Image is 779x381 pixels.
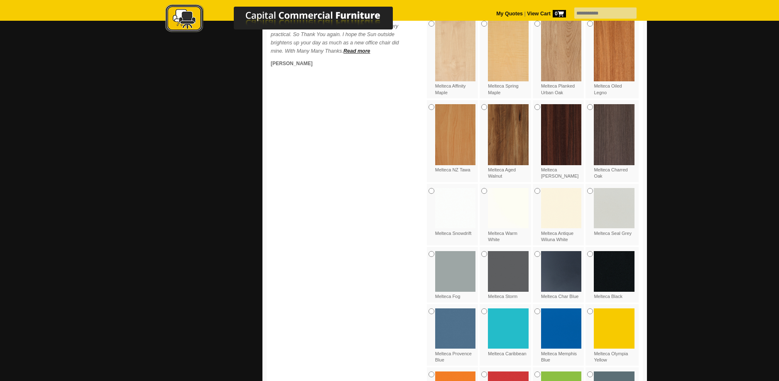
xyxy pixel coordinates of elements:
img: Capital Commercial Furniture Logo [142,4,433,34]
span: 0 [553,10,566,17]
img: Melteca Storm [488,251,529,292]
p: [PERSON_NAME] [271,59,404,68]
img: Melteca Warm White [488,188,529,229]
img: Melteca Seal Grey [594,188,634,229]
label: Melteca NZ Tawa [435,104,476,173]
label: Melteca Planked Urban Oak [541,21,582,96]
img: Melteca Aged Walnut [488,104,529,165]
img: Melteca Antique Wiluna White [541,188,582,229]
label: Melteca [PERSON_NAME] [541,104,582,179]
a: Read more [343,48,370,54]
a: View Cart0 [526,11,566,17]
label: Melteca Charred Oak [594,104,634,179]
strong: View Cart [527,11,566,17]
label: Melteca Antique Wiluna White [541,188,582,243]
label: Melteca Snowdrift [435,188,476,237]
img: Melteca Planked Urban Oak [541,21,582,81]
img: Melteca Char Blue [541,251,582,292]
img: Melteca Provence Blue [435,308,476,349]
img: Melteca Charred Oak [594,104,634,165]
label: Melteca Fog [435,251,476,300]
img: Melteca Oiled Legno [594,21,634,81]
label: Melteca Storm [488,251,529,300]
img: Melteca Fog [435,251,476,292]
label: Melteca Oiled Legno [594,21,634,96]
label: Melteca Black [594,251,634,300]
label: Melteca Spring Maple [488,21,529,96]
label: Melteca Memphis Blue [541,308,582,364]
img: Melteca NZ Tawa [435,104,476,165]
img: Melteca Spring Maple [488,21,529,81]
img: Melteca Snowdrift [435,188,476,229]
label: Melteca Warm White [488,188,529,243]
a: Capital Commercial Furniture Logo [142,4,433,37]
img: Melteca Black [594,251,634,292]
img: Melteca Jarrah Legno [541,104,582,165]
img: Melteca Affinity Maple [435,21,476,81]
img: Melteca Caribbean [488,308,529,349]
label: Melteca Char Blue [541,251,582,300]
label: Melteca Provence Blue [435,308,476,364]
label: Melteca Caribbean [488,308,529,357]
label: Melteca Aged Walnut [488,104,529,179]
img: Melteca Memphis Blue [541,308,582,349]
a: My Quotes [496,11,523,17]
label: Melteca Seal Grey [594,188,634,237]
label: Melteca Affinity Maple [435,21,476,96]
label: Melteca Olympia Yellow [594,308,634,364]
img: Melteca Olympia Yellow [594,308,634,349]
